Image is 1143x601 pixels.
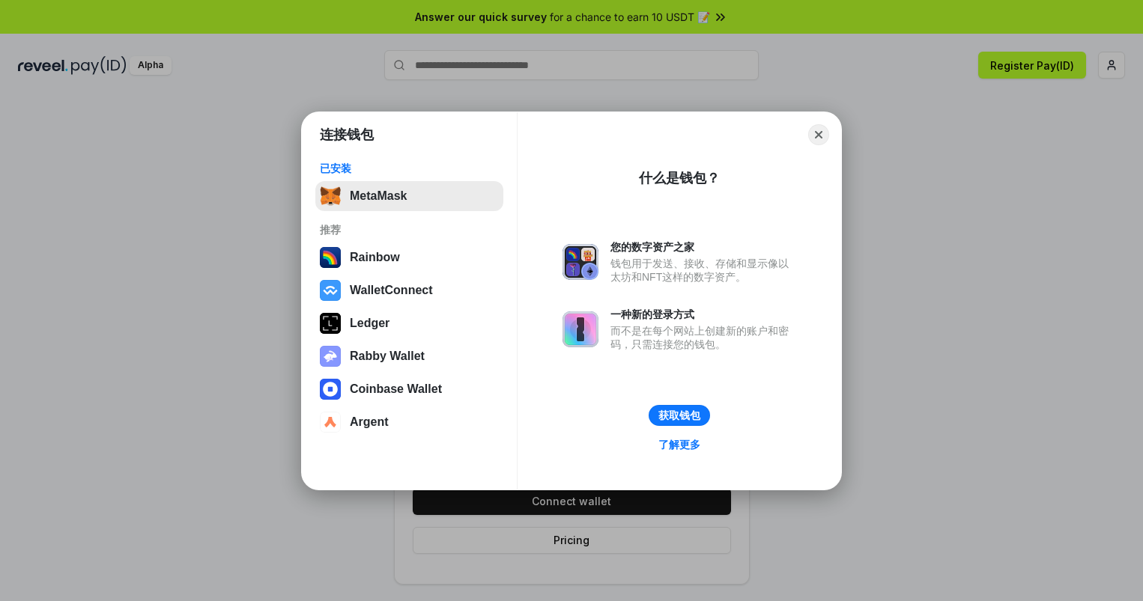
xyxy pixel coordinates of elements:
img: svg+xml,%3Csvg%20width%3D%2228%22%20height%3D%2228%22%20viewBox%3D%220%200%2028%2028%22%20fill%3D... [320,412,341,433]
div: Rainbow [350,251,400,264]
div: 已安装 [320,162,499,175]
div: 推荐 [320,223,499,237]
img: svg+xml,%3Csvg%20xmlns%3D%22http%3A%2F%2Fwww.w3.org%2F2000%2Fsvg%22%20fill%3D%22none%22%20viewBox... [320,346,341,367]
img: svg+xml,%3Csvg%20fill%3D%22none%22%20height%3D%2233%22%20viewBox%3D%220%200%2035%2033%22%20width%... [320,186,341,207]
div: MetaMask [350,189,407,203]
img: svg+xml,%3Csvg%20xmlns%3D%22http%3A%2F%2Fwww.w3.org%2F2000%2Fsvg%22%20width%3D%2228%22%20height%3... [320,313,341,334]
div: 什么是钱包？ [639,169,720,187]
button: MetaMask [315,181,503,211]
div: 您的数字资产之家 [610,240,796,254]
div: Coinbase Wallet [350,382,442,396]
div: 获取钱包 [658,409,700,422]
div: WalletConnect [350,284,433,297]
div: 了解更多 [658,438,700,451]
div: Argent [350,415,389,429]
img: svg+xml,%3Csvg%20xmlns%3D%22http%3A%2F%2Fwww.w3.org%2F2000%2Fsvg%22%20fill%3D%22none%22%20viewBox... [563,311,598,347]
button: Argent [315,407,503,437]
div: 钱包用于发送、接收、存储和显示像以太坊和NFT这样的数字资产。 [610,257,796,284]
button: Ledger [315,308,503,338]
button: WalletConnect [315,275,503,305]
div: 一种新的登录方式 [610,308,796,321]
div: Rabby Wallet [350,350,425,363]
button: Coinbase Wallet [315,374,503,404]
img: svg+xml,%3Csvg%20width%3D%2228%22%20height%3D%2228%22%20viewBox%3D%220%200%2028%2028%22%20fill%3D... [320,379,341,400]
img: svg+xml,%3Csvg%20width%3D%2228%22%20height%3D%2228%22%20viewBox%3D%220%200%2028%2028%22%20fill%3D... [320,280,341,301]
h1: 连接钱包 [320,126,374,144]
button: Close [808,124,829,145]
button: 获取钱包 [649,405,710,426]
img: svg+xml,%3Csvg%20xmlns%3D%22http%3A%2F%2Fwww.w3.org%2F2000%2Fsvg%22%20fill%3D%22none%22%20viewBox... [563,244,598,280]
img: svg+xml,%3Csvg%20width%3D%22120%22%20height%3D%22120%22%20viewBox%3D%220%200%20120%20120%22%20fil... [320,247,341,268]
div: 而不是在每个网站上创建新的账户和密码，只需连接您的钱包。 [610,324,796,351]
button: Rainbow [315,242,503,272]
a: 了解更多 [649,435,709,454]
div: Ledger [350,317,389,330]
button: Rabby Wallet [315,341,503,371]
